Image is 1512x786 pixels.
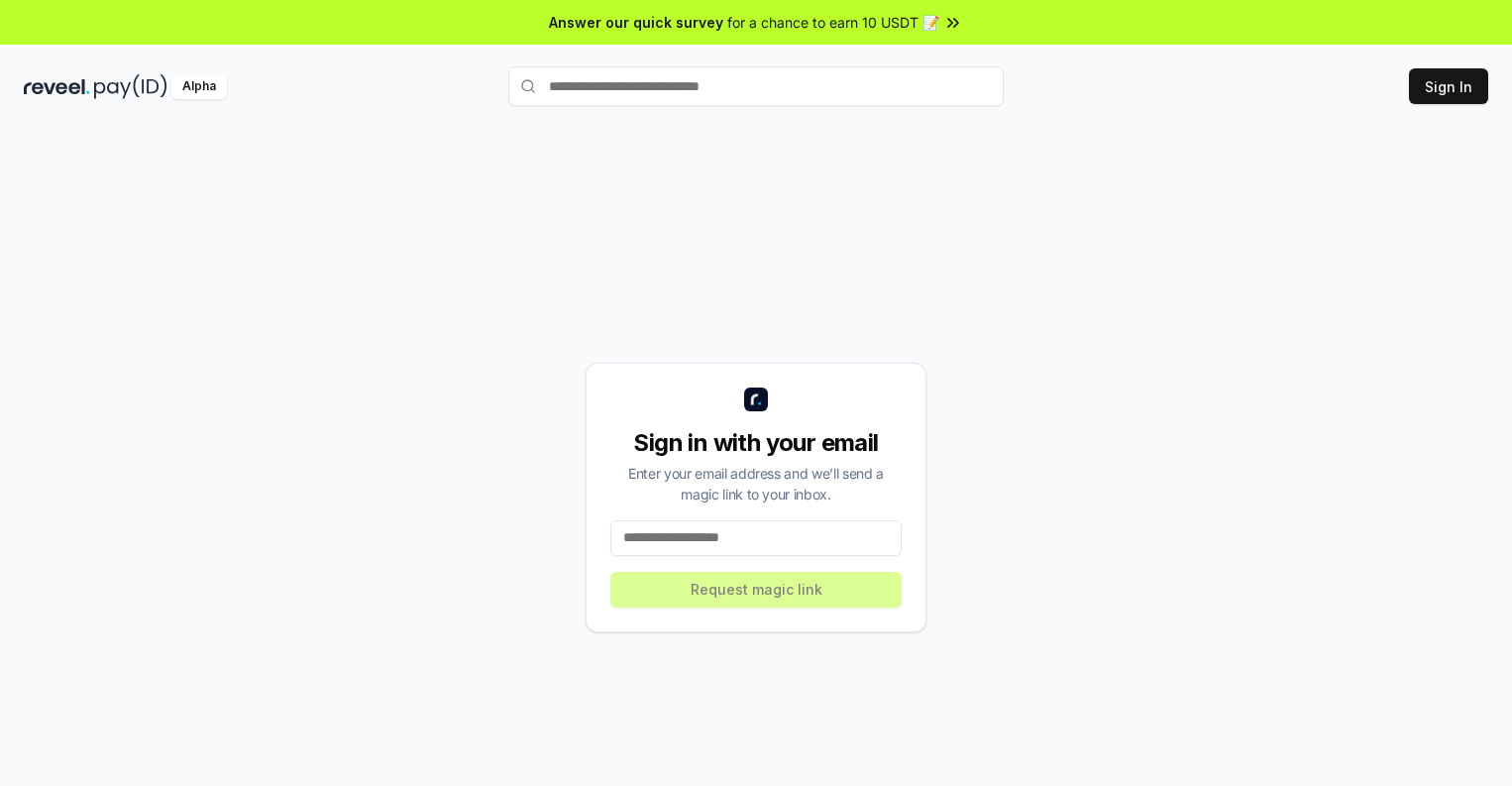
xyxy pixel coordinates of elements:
[727,12,939,33] span: for a chance to earn 10 USDT 📝
[24,74,90,99] img: reveel_dark
[610,463,902,505] div: Enter your email address and we’ll send a magic link to your inbox.
[171,74,227,99] div: Alpha
[94,74,167,99] img: pay_id
[1409,68,1488,104] button: Sign In
[610,427,902,459] div: Sign in with your email
[744,388,768,411] img: logo_small
[549,12,723,33] span: Answer our quick survey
